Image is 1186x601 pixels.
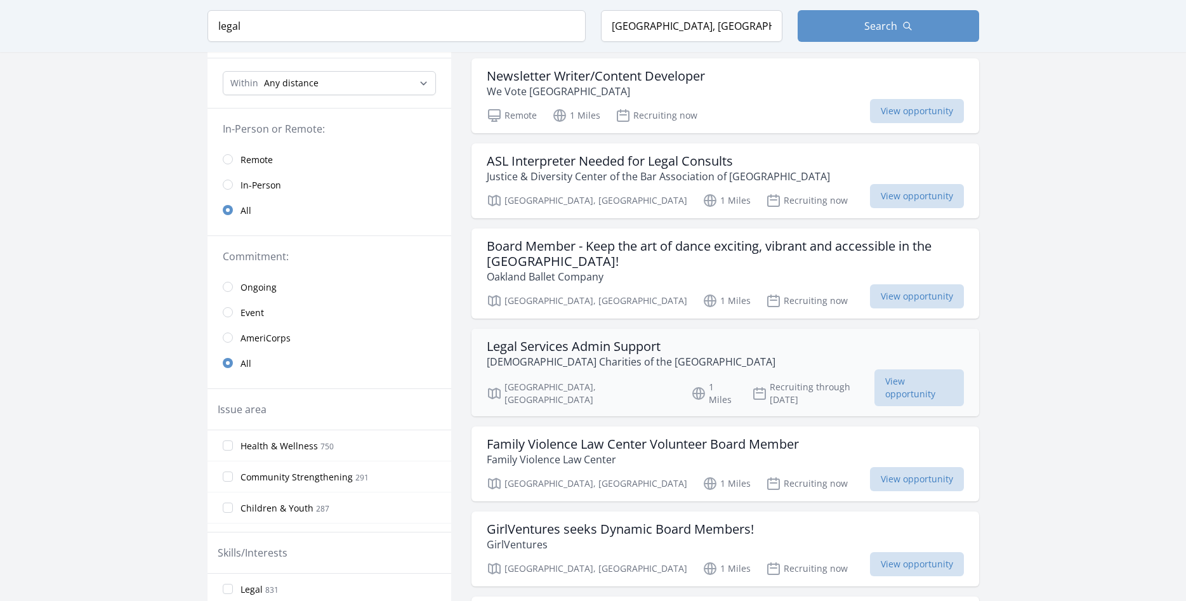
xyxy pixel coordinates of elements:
[487,476,687,491] p: [GEOGRAPHIC_DATA], [GEOGRAPHIC_DATA]
[471,512,979,586] a: GirlVentures seeks Dynamic Board Members! GirlVentures [GEOGRAPHIC_DATA], [GEOGRAPHIC_DATA] 1 Mil...
[702,476,751,491] p: 1 Miles
[487,108,537,123] p: Remote
[471,329,979,416] a: Legal Services Admin Support [DEMOGRAPHIC_DATA] Charities of the [GEOGRAPHIC_DATA] [GEOGRAPHIC_DA...
[864,18,897,34] span: Search
[208,325,451,350] a: AmeriCorps
[766,476,848,491] p: Recruiting now
[601,10,782,42] input: Location
[766,193,848,208] p: Recruiting now
[265,584,279,595] span: 831
[616,108,697,123] p: Recruiting now
[487,354,775,369] p: [DEMOGRAPHIC_DATA] Charities of the [GEOGRAPHIC_DATA]
[240,332,291,345] span: AmeriCorps
[240,281,277,294] span: Ongoing
[487,154,830,169] h3: ASL Interpreter Needed for Legal Consults
[487,169,830,184] p: Justice & Diversity Center of the Bar Association of [GEOGRAPHIC_DATA]
[870,552,964,576] span: View opportunity
[487,452,799,467] p: Family Violence Law Center
[240,502,313,515] span: Children & Youth
[487,69,705,84] h3: Newsletter Writer/Content Developer
[702,293,751,308] p: 1 Miles
[471,228,979,319] a: Board Member - Keep the art of dance exciting, vibrant and accessible in the [GEOGRAPHIC_DATA]! O...
[208,350,451,376] a: All
[218,545,287,560] legend: Skills/Interests
[766,561,848,576] p: Recruiting now
[487,193,687,208] p: [GEOGRAPHIC_DATA], [GEOGRAPHIC_DATA]
[240,204,251,217] span: All
[208,274,451,300] a: Ongoing
[240,471,353,484] span: Community Strengthening
[223,121,436,136] legend: In-Person or Remote:
[223,503,233,513] input: Children & Youth 287
[223,472,233,482] input: Community Strengthening 291
[487,561,687,576] p: [GEOGRAPHIC_DATA], [GEOGRAPHIC_DATA]
[702,561,751,576] p: 1 Miles
[487,522,754,537] h3: GirlVentures seeks Dynamic Board Members!
[208,10,586,42] input: Keyword
[874,369,964,406] span: View opportunity
[487,537,754,552] p: GirlVentures
[766,293,848,308] p: Recruiting now
[208,197,451,223] a: All
[752,381,874,406] p: Recruiting through [DATE]
[870,184,964,208] span: View opportunity
[218,402,267,417] legend: Issue area
[487,293,687,308] p: [GEOGRAPHIC_DATA], [GEOGRAPHIC_DATA]
[487,339,775,354] h3: Legal Services Admin Support
[240,357,251,370] span: All
[487,239,964,269] h3: Board Member - Keep the art of dance exciting, vibrant and accessible in the [GEOGRAPHIC_DATA]!
[471,143,979,218] a: ASL Interpreter Needed for Legal Consults Justice & Diversity Center of the Bar Association of [G...
[208,300,451,325] a: Event
[240,440,318,452] span: Health & Wellness
[240,154,273,166] span: Remote
[223,440,233,451] input: Health & Wellness 750
[471,426,979,501] a: Family Violence Law Center Volunteer Board Member Family Violence Law Center [GEOGRAPHIC_DATA], [...
[487,84,705,99] p: We Vote [GEOGRAPHIC_DATA]
[798,10,979,42] button: Search
[870,467,964,491] span: View opportunity
[240,179,281,192] span: In-Person
[870,99,964,123] span: View opportunity
[223,71,436,95] select: Search Radius
[223,249,436,264] legend: Commitment:
[552,108,600,123] p: 1 Miles
[240,307,264,319] span: Event
[240,583,263,596] span: Legal
[320,441,334,452] span: 750
[208,172,451,197] a: In-Person
[487,437,799,452] h3: Family Violence Law Center Volunteer Board Member
[316,503,329,514] span: 287
[870,284,964,308] span: View opportunity
[208,147,451,172] a: Remote
[223,584,233,594] input: Legal 831
[487,381,676,406] p: [GEOGRAPHIC_DATA], [GEOGRAPHIC_DATA]
[487,269,964,284] p: Oakland Ballet Company
[702,193,751,208] p: 1 Miles
[471,58,979,133] a: Newsletter Writer/Content Developer We Vote [GEOGRAPHIC_DATA] Remote 1 Miles Recruiting now View ...
[355,472,369,483] span: 291
[691,381,737,406] p: 1 Miles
